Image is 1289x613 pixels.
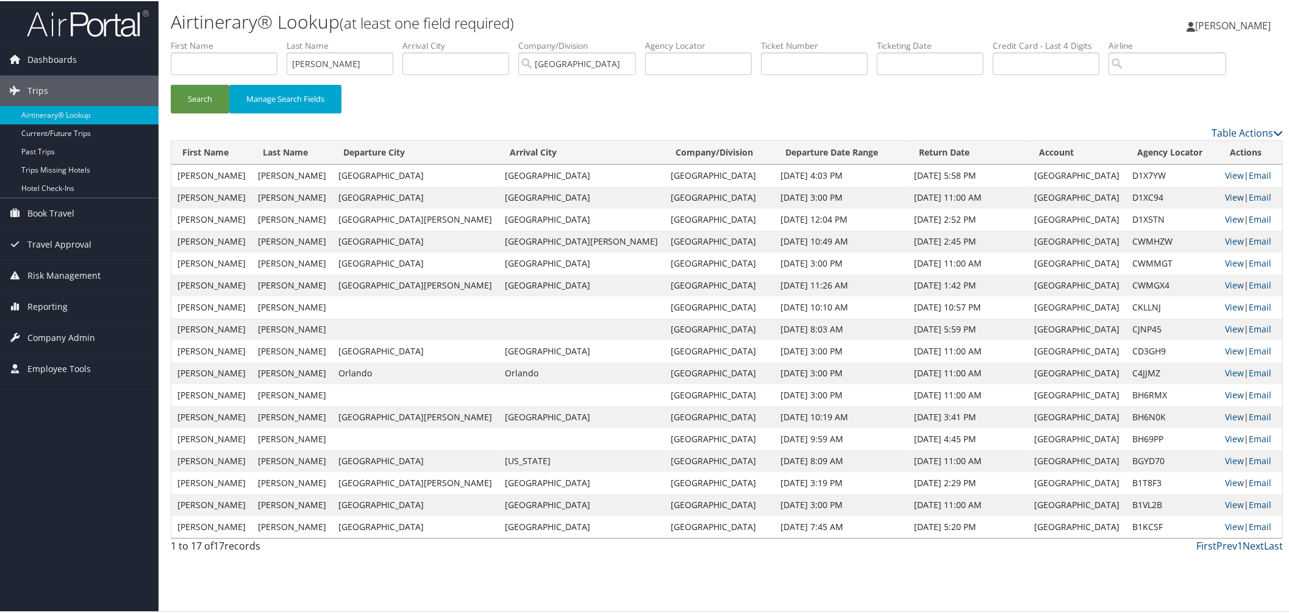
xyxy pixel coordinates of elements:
[1219,515,1282,537] td: |
[27,353,91,383] span: Employee Tools
[1225,344,1244,356] a: View
[1225,366,1244,378] a: View
[1126,493,1219,515] td: B1VL2B
[665,185,774,207] td: [GEOGRAPHIC_DATA]
[908,273,1028,295] td: [DATE] 1:42 PM
[665,493,774,515] td: [GEOGRAPHIC_DATA]
[1126,229,1219,251] td: CWMHZW
[1225,410,1244,421] a: View
[171,163,252,185] td: [PERSON_NAME]
[665,273,774,295] td: [GEOGRAPHIC_DATA]
[171,229,252,251] td: [PERSON_NAME]
[1225,300,1244,312] a: View
[774,339,908,361] td: [DATE] 3:00 PM
[171,185,252,207] td: [PERSON_NAME]
[1249,168,1271,180] a: Email
[1219,207,1282,229] td: |
[27,228,91,259] span: Travel Approval
[908,163,1028,185] td: [DATE] 5:58 PM
[171,8,912,34] h1: Airtinerary® Lookup
[761,38,877,51] label: Ticket Number
[665,515,774,537] td: [GEOGRAPHIC_DATA]
[499,471,665,493] td: [GEOGRAPHIC_DATA]
[1196,538,1216,551] a: First
[499,361,665,383] td: Orlando
[332,405,498,427] td: [GEOGRAPHIC_DATA][PERSON_NAME]
[171,207,252,229] td: [PERSON_NAME]
[252,273,332,295] td: [PERSON_NAME]
[171,515,252,537] td: [PERSON_NAME]
[1029,383,1126,405] td: [GEOGRAPHIC_DATA]
[908,251,1028,273] td: [DATE] 11:00 AM
[1212,125,1283,138] a: Table Actions
[1225,322,1244,334] a: View
[340,12,514,32] small: (at least one field required)
[1249,322,1271,334] a: Email
[774,493,908,515] td: [DATE] 3:00 PM
[252,471,332,493] td: [PERSON_NAME]
[665,163,774,185] td: [GEOGRAPHIC_DATA]
[1219,273,1282,295] td: |
[402,38,518,51] label: Arrival City
[1249,454,1271,465] a: Email
[908,229,1028,251] td: [DATE] 2:45 PM
[252,317,332,339] td: [PERSON_NAME]
[1225,190,1244,202] a: View
[774,251,908,273] td: [DATE] 3:00 PM
[499,207,665,229] td: [GEOGRAPHIC_DATA]
[499,515,665,537] td: [GEOGRAPHIC_DATA]
[332,140,498,163] th: Departure City: activate to sort column ascending
[1249,190,1271,202] a: Email
[1126,185,1219,207] td: D1XC94
[1126,471,1219,493] td: B1T8F3
[252,251,332,273] td: [PERSON_NAME]
[908,361,1028,383] td: [DATE] 11:00 AM
[1219,163,1282,185] td: |
[908,207,1028,229] td: [DATE] 2:52 PM
[1126,207,1219,229] td: D1X5TN
[171,537,435,558] div: 1 to 17 of records
[1219,471,1282,493] td: |
[1029,427,1126,449] td: [GEOGRAPHIC_DATA]
[1029,140,1126,163] th: Account: activate to sort column ascending
[332,361,498,383] td: Orlando
[252,140,332,163] th: Last Name: activate to sort column ascending
[774,427,908,449] td: [DATE] 9:59 AM
[908,185,1028,207] td: [DATE] 11:00 AM
[252,405,332,427] td: [PERSON_NAME]
[1029,339,1126,361] td: [GEOGRAPHIC_DATA]
[1249,234,1271,246] a: Email
[1243,538,1264,551] a: Next
[1029,317,1126,339] td: [GEOGRAPHIC_DATA]
[665,405,774,427] td: [GEOGRAPHIC_DATA]
[1225,388,1244,400] a: View
[774,449,908,471] td: [DATE] 8:09 AM
[1225,454,1244,465] a: View
[908,383,1028,405] td: [DATE] 11:00 AM
[1249,344,1271,356] a: Email
[1225,234,1244,246] a: View
[1219,295,1282,317] td: |
[332,515,498,537] td: [GEOGRAPHIC_DATA]
[908,317,1028,339] td: [DATE] 5:59 PM
[1029,229,1126,251] td: [GEOGRAPHIC_DATA]
[171,317,252,339] td: [PERSON_NAME]
[908,471,1028,493] td: [DATE] 2:29 PM
[1249,388,1271,400] a: Email
[171,471,252,493] td: [PERSON_NAME]
[171,339,252,361] td: [PERSON_NAME]
[1029,405,1126,427] td: [GEOGRAPHIC_DATA]
[1219,140,1282,163] th: Actions
[908,427,1028,449] td: [DATE] 4:45 PM
[1029,361,1126,383] td: [GEOGRAPHIC_DATA]
[1126,273,1219,295] td: CWMGX4
[499,273,665,295] td: [GEOGRAPHIC_DATA]
[332,449,498,471] td: [GEOGRAPHIC_DATA]
[229,84,341,112] button: Manage Search Fields
[1249,278,1271,290] a: Email
[252,339,332,361] td: [PERSON_NAME]
[665,295,774,317] td: [GEOGRAPHIC_DATA]
[499,229,665,251] td: [GEOGRAPHIC_DATA][PERSON_NAME]
[665,361,774,383] td: [GEOGRAPHIC_DATA]
[27,43,77,74] span: Dashboards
